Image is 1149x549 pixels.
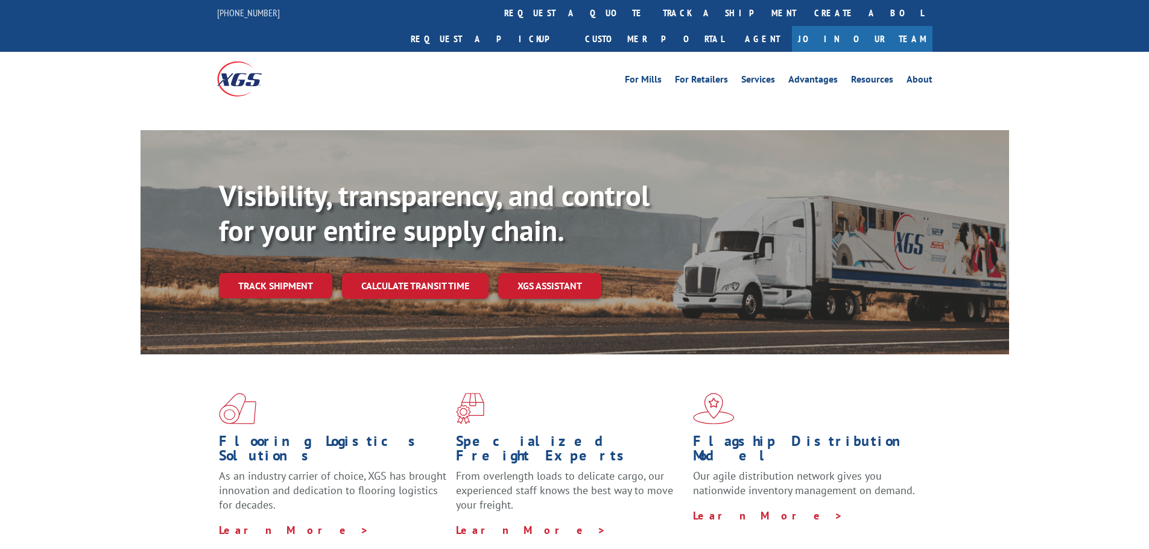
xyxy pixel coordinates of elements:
[792,26,932,52] a: Join Our Team
[219,523,369,537] a: Learn More >
[733,26,792,52] a: Agent
[219,469,446,512] span: As an industry carrier of choice, XGS has brought innovation and dedication to flooring logistics...
[219,177,650,249] b: Visibility, transparency, and control for your entire supply chain.
[456,434,684,469] h1: Specialized Freight Experts
[576,26,733,52] a: Customer Portal
[219,273,332,298] a: Track shipment
[402,26,576,52] a: Request a pickup
[456,393,484,424] img: xgs-icon-focused-on-flooring-red
[456,523,606,537] a: Learn More >
[693,393,735,424] img: xgs-icon-flagship-distribution-model-red
[498,273,601,299] a: XGS ASSISTANT
[788,75,838,88] a: Advantages
[741,75,775,88] a: Services
[693,469,915,497] span: Our agile distribution network gives you nationwide inventory management on demand.
[219,393,256,424] img: xgs-icon-total-supply-chain-intelligence-red
[851,75,893,88] a: Resources
[675,75,728,88] a: For Retailers
[217,7,280,19] a: [PHONE_NUMBER]
[693,434,921,469] h1: Flagship Distribution Model
[907,75,932,88] a: About
[342,273,489,299] a: Calculate transit time
[693,509,843,522] a: Learn More >
[625,75,662,88] a: For Mills
[456,469,684,522] p: From overlength loads to delicate cargo, our experienced staff knows the best way to move your fr...
[219,434,447,469] h1: Flooring Logistics Solutions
